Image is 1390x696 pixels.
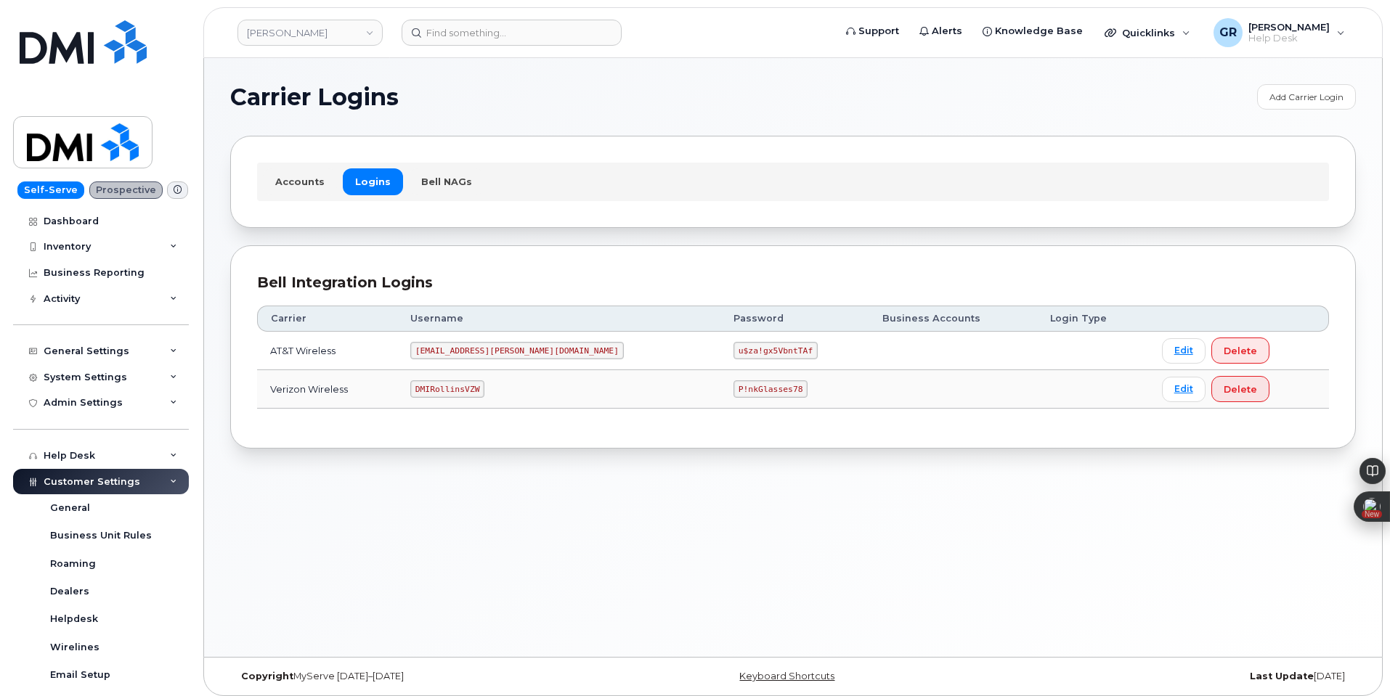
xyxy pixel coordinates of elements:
[720,306,869,332] th: Password
[230,671,606,682] div: MyServe [DATE]–[DATE]
[410,380,484,398] code: DMIRollinsVZW
[1211,376,1269,402] button: Delete
[1211,337,1269,364] button: Delete
[257,306,397,332] th: Carrier
[733,342,818,359] code: u$za!gx5VbntTAf
[869,306,1037,332] th: Business Accounts
[1224,382,1257,396] span: Delete
[230,86,399,108] span: Carrier Logins
[1250,671,1314,681] strong: Last Update
[739,671,834,681] a: Keyboard Shortcuts
[1162,377,1206,402] a: Edit
[1257,84,1356,110] a: Add Carrier Login
[241,671,293,681] strong: Copyright
[257,370,397,409] td: Verizon Wireless
[980,671,1356,682] div: [DATE]
[733,380,808,398] code: P!nkGlasses78
[1037,306,1149,332] th: Login Type
[410,342,624,359] code: [EMAIL_ADDRESS][PERSON_NAME][DOMAIN_NAME]
[257,332,397,370] td: AT&T Wireless
[343,168,403,195] a: Logins
[263,168,337,195] a: Accounts
[397,306,720,332] th: Username
[1162,338,1206,364] a: Edit
[409,168,484,195] a: Bell NAGs
[257,272,1329,293] div: Bell Integration Logins
[1224,344,1257,358] span: Delete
